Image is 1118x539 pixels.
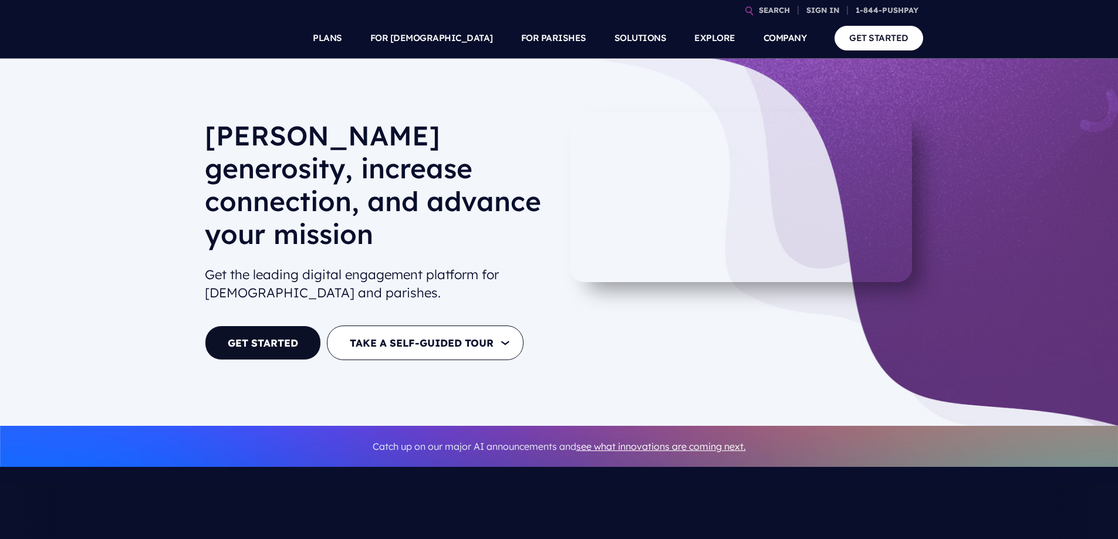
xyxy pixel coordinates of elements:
a: see what innovations are coming next. [576,440,746,452]
a: GET STARTED [205,326,321,360]
a: GET STARTED [835,26,923,50]
a: FOR [DEMOGRAPHIC_DATA] [370,18,493,59]
h2: Get the leading digital engagement platform for [DEMOGRAPHIC_DATA] and parishes. [205,261,550,307]
a: COMPANY [764,18,807,59]
a: SOLUTIONS [614,18,667,59]
a: EXPLORE [694,18,735,59]
button: TAKE A SELF-GUIDED TOUR [327,326,523,360]
h1: [PERSON_NAME] generosity, increase connection, and advance your mission [205,119,550,260]
a: FOR PARISHES [521,18,586,59]
p: Catch up on our major AI announcements and [205,433,914,460]
a: PLANS [313,18,342,59]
